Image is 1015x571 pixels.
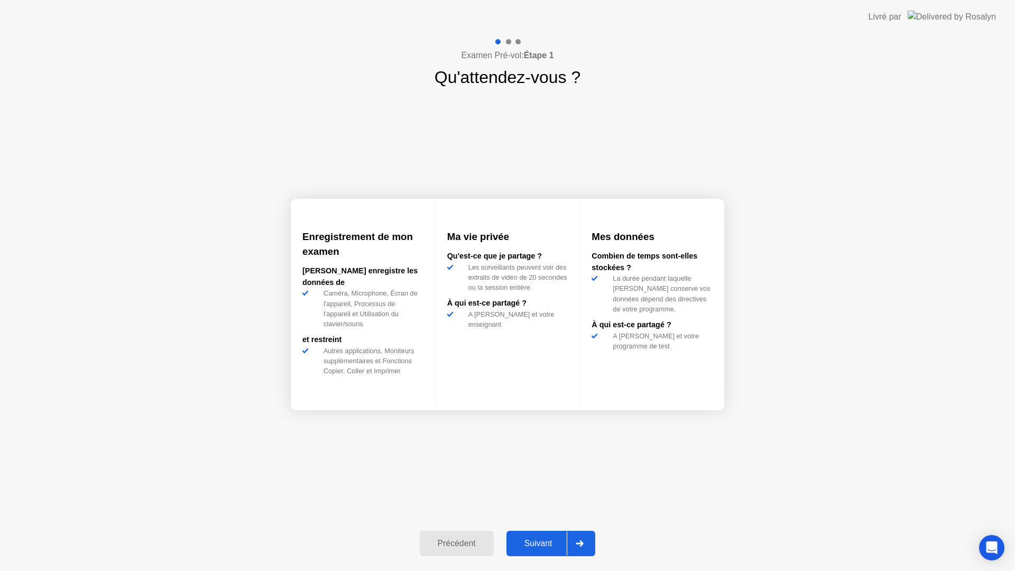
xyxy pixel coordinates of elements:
[908,11,996,23] img: Delivered by Rosalyn
[302,334,423,346] div: et restreint
[435,65,581,90] h1: Qu'attendez-vous ?
[464,309,568,329] div: A [PERSON_NAME] et votre enseignant
[447,229,568,244] h3: Ma vie privée
[592,319,713,331] div: À qui est-ce partagé ?
[302,229,423,259] h3: Enregistrement de mon examen
[608,331,713,351] div: A [PERSON_NAME] et votre programme de test
[447,298,568,309] div: À qui est-ce partagé ?
[524,51,554,60] b: Étape 1
[319,346,423,376] div: Autres applications, Moniteurs supplémentaires et Fonctions Copier, Coller et Imprimer
[461,49,553,62] h4: Examen Pré-vol:
[319,288,423,329] div: Caméra, Microphone, Écran de l'appareil, Processus de l'appareil et Utilisation du clavier/souris
[506,531,596,556] button: Suivant
[510,539,567,548] div: Suivant
[464,262,568,293] div: Les surveillants peuvent voir des extraits de vidéo de 20 secondes ou la session entière
[608,273,713,314] div: La durée pendant laquelle [PERSON_NAME] conserve vos données dépend des directives de votre progr...
[420,531,494,556] button: Précédent
[869,11,901,23] div: Livré par
[447,251,568,262] div: Qu'est-ce que je partage ?
[592,229,713,244] h3: Mes données
[302,265,423,288] div: [PERSON_NAME] enregistre les données de
[592,251,713,273] div: Combien de temps sont-elles stockées ?
[979,535,1004,560] div: Open Intercom Messenger
[423,539,491,548] div: Précédent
